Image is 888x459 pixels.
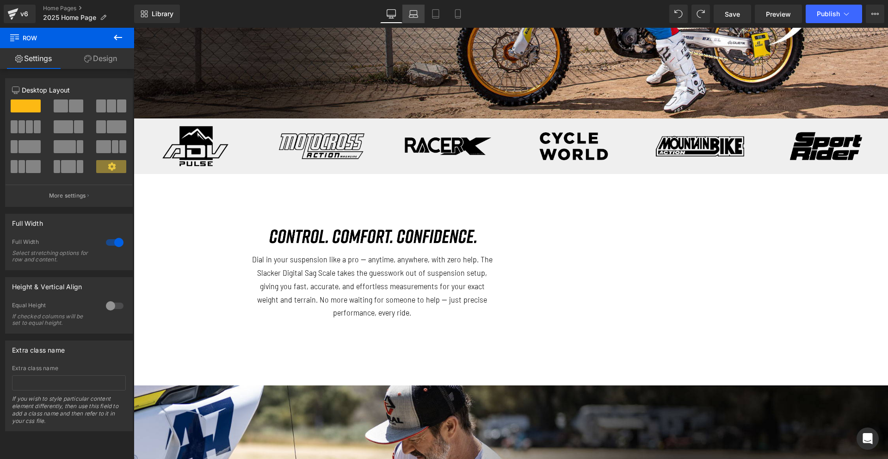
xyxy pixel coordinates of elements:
a: Desktop [380,5,402,23]
a: v6 [4,5,36,23]
div: Select stretching options for row and content. [12,250,95,263]
div: Extra class name [12,341,65,354]
button: Undo [669,5,688,23]
p: Dial in your suspension like a pro — anytime, anywhere, with zero help. The Slacker Digital Sag S... [118,225,359,292]
iframe: Slacker Digital Sag Scale Overview [384,172,648,332]
a: Tablet [425,5,447,23]
div: v6 [18,8,30,20]
a: Preview [755,5,802,23]
div: Open Intercom Messenger [857,428,879,450]
a: Design [67,48,134,69]
div: Full Width [12,214,43,227]
button: Publish [806,5,862,23]
a: Laptop [402,5,425,23]
a: Mobile [447,5,469,23]
span: Publish [817,10,840,18]
div: If checked columns will be set to equal height. [12,313,95,326]
div: Full Width [12,238,97,248]
a: Home Pages [43,5,134,12]
span: Preview [766,9,791,19]
p: Desktop Layout [12,85,126,95]
div: If you wish to style particular content element differently, then use this field to add a class n... [12,395,126,431]
button: Redo [691,5,710,23]
a: New Library [134,5,180,23]
p: More settings [49,192,86,200]
div: Equal Height [12,302,97,311]
div: Height & Vertical Align [12,278,82,291]
span: Library [152,10,173,18]
button: More settings [6,185,132,206]
span: 2025 Home Page [43,14,96,21]
div: Extra class name [12,365,126,372]
button: More [866,5,884,23]
span: Save [725,9,740,19]
span: Row [9,28,102,48]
